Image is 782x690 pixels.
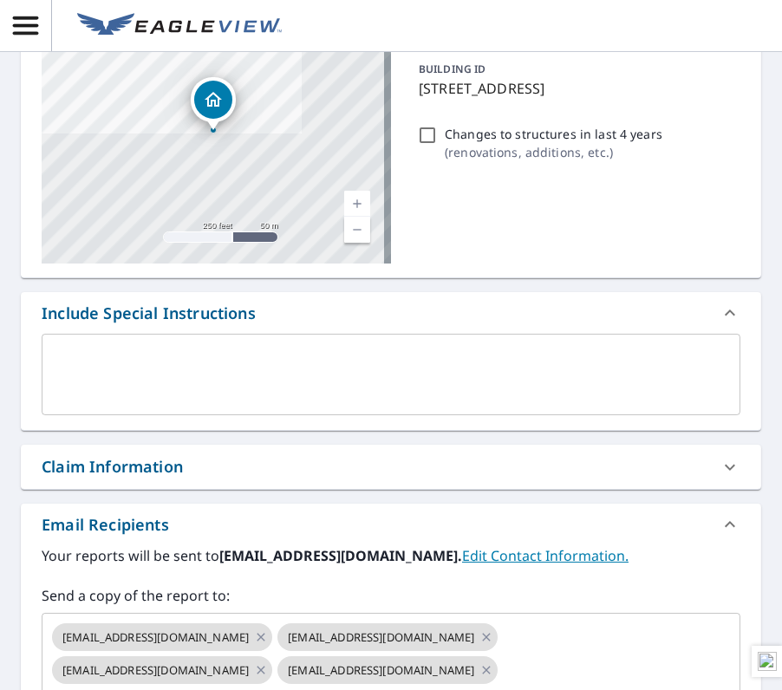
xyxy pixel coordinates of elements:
div: Claim Information [42,455,183,478]
div: Email Recipients [21,504,761,545]
div: [EMAIL_ADDRESS][DOMAIN_NAME] [277,656,498,684]
div: Claim Information [21,445,761,489]
div: [EMAIL_ADDRESS][DOMAIN_NAME] [277,623,498,651]
a: Current Level 17, Zoom Out [344,217,370,243]
label: Send a copy of the report to: [42,585,740,606]
p: [STREET_ADDRESS] [419,78,733,99]
a: EditContactInfo [462,546,629,565]
img: EV Logo [77,13,282,39]
span: [EMAIL_ADDRESS][DOMAIN_NAME] [52,662,259,679]
p: Changes to structures in last 4 years [445,125,662,143]
a: EV Logo [67,3,292,49]
b: [EMAIL_ADDRESS][DOMAIN_NAME]. [219,546,462,565]
label: Your reports will be sent to [42,545,740,566]
div: Dropped pin, building 1, Residential property, 135 W Dolphin St Siler City, NC 27344 [191,77,236,131]
div: Include Special Instructions [42,302,256,325]
div: Include Special Instructions [21,292,761,334]
p: BUILDING ID [419,62,485,76]
span: [EMAIL_ADDRESS][DOMAIN_NAME] [277,629,485,646]
span: [EMAIL_ADDRESS][DOMAIN_NAME] [52,629,259,646]
div: [EMAIL_ADDRESS][DOMAIN_NAME] [52,623,272,651]
div: Email Recipients [42,513,169,537]
div: [EMAIL_ADDRESS][DOMAIN_NAME] [52,656,272,684]
span: [EMAIL_ADDRESS][DOMAIN_NAME] [277,662,485,679]
p: ( renovations, additions, etc. ) [445,143,662,161]
a: Current Level 17, Zoom In [344,191,370,217]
